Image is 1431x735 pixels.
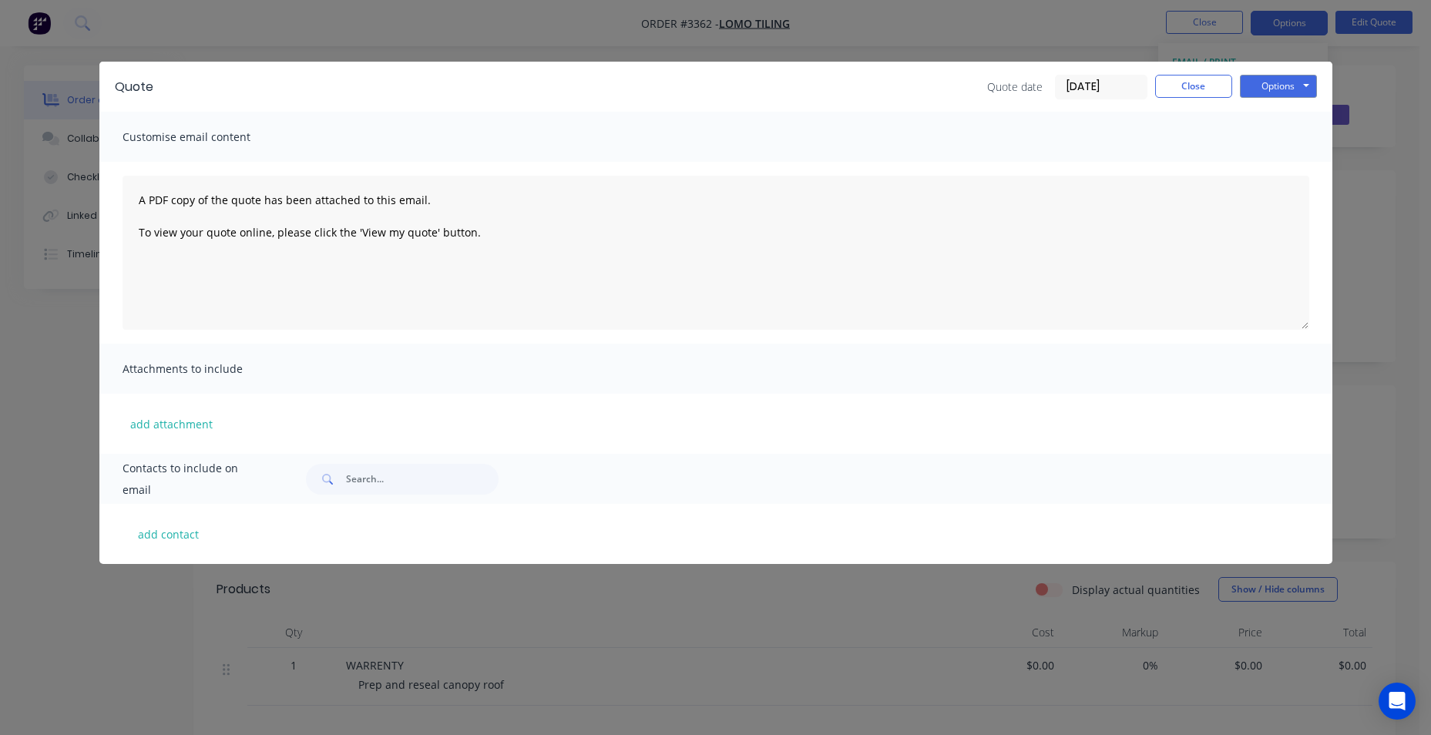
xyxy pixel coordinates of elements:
button: add contact [123,522,215,545]
div: Open Intercom Messenger [1379,683,1416,720]
span: Contacts to include on email [123,458,268,501]
button: Options [1240,75,1317,98]
span: Customise email content [123,126,292,148]
input: Search... [346,464,499,495]
button: add attachment [123,412,220,435]
textarea: A PDF copy of the quote has been attached to this email. To view your quote online, please click ... [123,176,1309,330]
div: Quote [115,78,153,96]
span: Attachments to include [123,358,292,380]
span: Quote date [987,79,1043,95]
button: Close [1155,75,1232,98]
